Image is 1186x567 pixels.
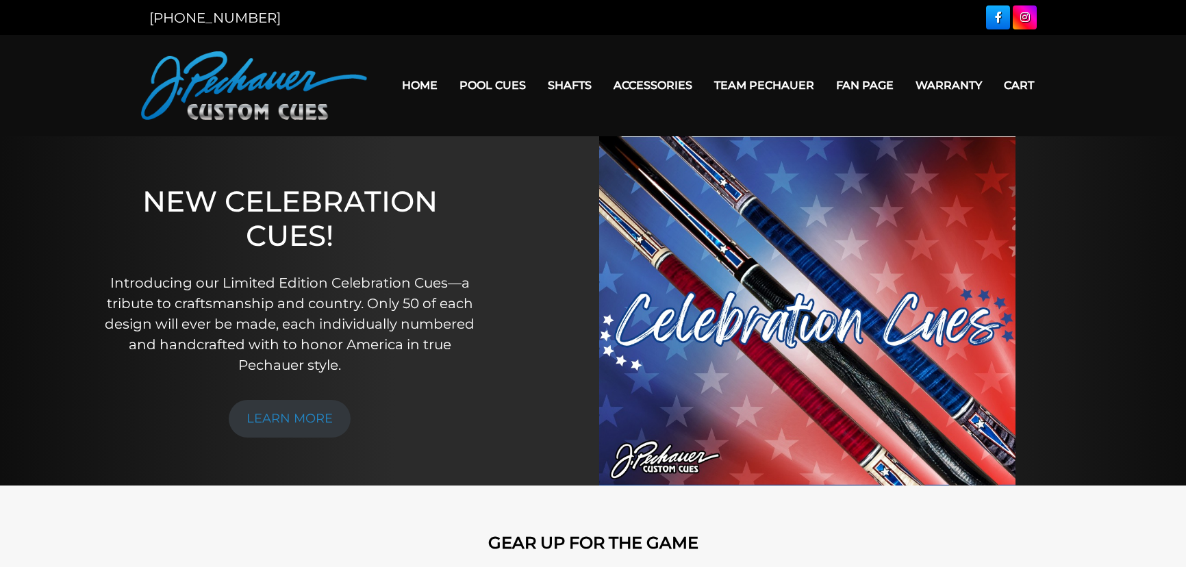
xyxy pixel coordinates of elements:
[905,68,993,103] a: Warranty
[449,68,537,103] a: Pool Cues
[825,68,905,103] a: Fan Page
[703,68,825,103] a: Team Pechauer
[993,68,1045,103] a: Cart
[603,68,703,103] a: Accessories
[488,533,698,553] strong: GEAR UP FOR THE GAME
[96,184,483,253] h1: NEW CELEBRATION CUES!
[537,68,603,103] a: Shafts
[391,68,449,103] a: Home
[96,273,483,375] p: Introducing our Limited Edition Celebration Cues—a tribute to craftsmanship and country. Only 50 ...
[229,400,351,438] a: LEARN MORE
[141,51,367,120] img: Pechauer Custom Cues
[149,10,281,26] a: [PHONE_NUMBER]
